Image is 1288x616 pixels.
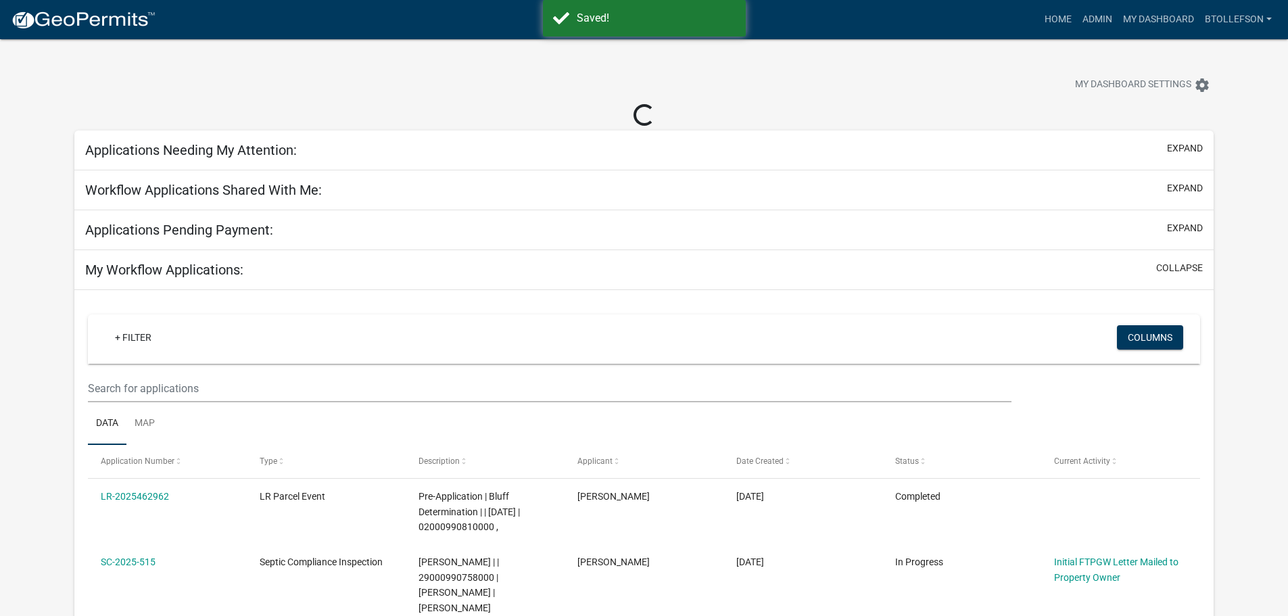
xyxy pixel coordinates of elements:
[1156,261,1203,275] button: collapse
[577,491,650,502] span: Brittany Tollefson
[1041,445,1199,477] datatable-header-cell: Current Activity
[101,491,169,502] a: LR-2025462962
[419,556,499,613] span: Emma Swenson | | 29000990758000 | BRIAN W JOHNSON | KARLA K JOHNSON
[104,325,162,350] a: + Filter
[85,182,322,198] h5: Workflow Applications Shared With Me:
[1118,7,1199,32] a: My Dashboard
[260,456,277,466] span: Type
[1064,72,1221,98] button: My Dashboard Settingssettings
[88,445,247,477] datatable-header-cell: Application Number
[260,491,325,502] span: LR Parcel Event
[577,556,650,567] span: Brittany Tollefson
[247,445,406,477] datatable-header-cell: Type
[88,402,126,446] a: Data
[1167,141,1203,156] button: expand
[895,456,919,466] span: Status
[1054,456,1110,466] span: Current Activity
[419,456,460,466] span: Description
[1199,7,1277,32] a: btollefson
[895,491,940,502] span: Completed
[565,445,723,477] datatable-header-cell: Applicant
[419,491,520,533] span: Pre-Application | Bluff Determination | | 08/07/2025 | 02000990810000 ,
[1167,181,1203,195] button: expand
[101,456,174,466] span: Application Number
[85,142,297,158] h5: Applications Needing My Attention:
[895,556,943,567] span: In Progress
[1039,7,1077,32] a: Home
[1194,77,1210,93] i: settings
[736,456,784,466] span: Date Created
[101,556,156,567] a: SC-2025-515
[88,375,1011,402] input: Search for applications
[577,10,736,26] div: Saved!
[882,445,1041,477] datatable-header-cell: Status
[85,262,243,278] h5: My Workflow Applications:
[260,556,383,567] span: Septic Compliance Inspection
[406,445,565,477] datatable-header-cell: Description
[85,222,273,238] h5: Applications Pending Payment:
[126,402,163,446] a: Map
[1075,77,1191,93] span: My Dashboard Settings
[1167,221,1203,235] button: expand
[1077,7,1118,32] a: Admin
[577,456,613,466] span: Applicant
[723,445,882,477] datatable-header-cell: Date Created
[736,556,764,567] span: 08/06/2025
[736,491,764,502] span: 08/12/2025
[1054,556,1178,583] a: Initial FTPGW Letter Mailed to Property Owner
[1117,325,1183,350] button: Columns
